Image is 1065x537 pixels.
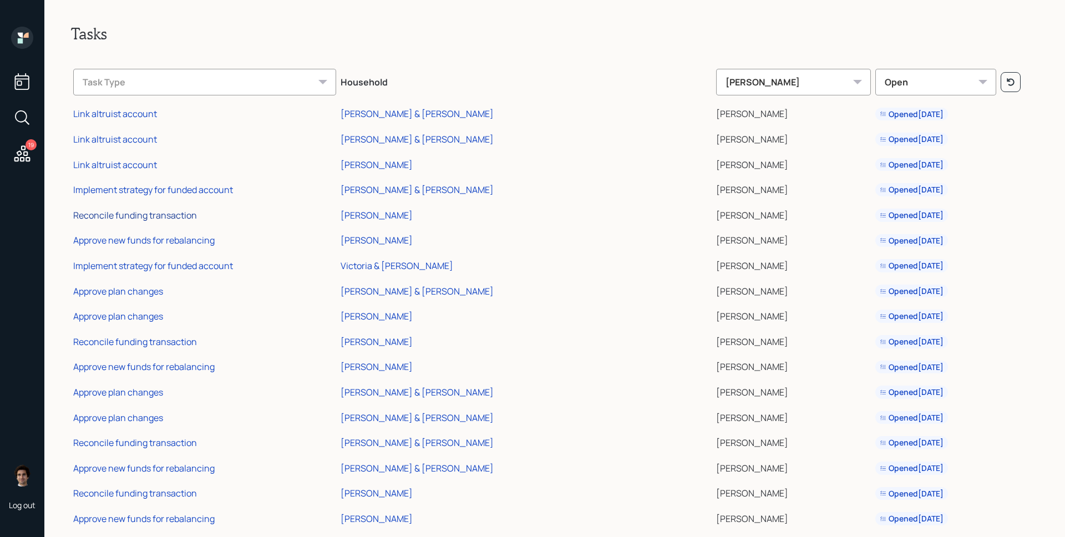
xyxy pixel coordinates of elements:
td: [PERSON_NAME] [714,100,873,125]
div: Opened [DATE] [880,387,944,398]
div: Opened [DATE] [880,286,944,297]
div: Open [875,69,997,95]
td: [PERSON_NAME] [714,150,873,176]
div: Approve new funds for rebalancing [73,513,215,525]
td: [PERSON_NAME] [714,277,873,302]
td: [PERSON_NAME] [714,201,873,226]
div: Approve plan changes [73,386,163,398]
div: Approve plan changes [73,412,163,424]
th: Household [338,61,713,100]
div: Opened [DATE] [880,463,944,474]
td: [PERSON_NAME] [714,454,873,479]
div: [PERSON_NAME] & [PERSON_NAME] [341,437,494,449]
div: Opened [DATE] [880,513,944,524]
div: Opened [DATE] [880,109,944,120]
div: [PERSON_NAME] [341,234,413,246]
div: [PERSON_NAME] & [PERSON_NAME] [341,412,494,424]
div: [PERSON_NAME] [341,513,413,525]
div: Victoria & [PERSON_NAME] [341,260,453,272]
div: 19 [26,139,37,150]
div: Approve new funds for rebalancing [73,361,215,373]
div: Reconcile funding transaction [73,487,197,499]
div: Opened [DATE] [880,235,944,246]
div: Implement strategy for funded account [73,260,233,272]
div: [PERSON_NAME] [341,159,413,171]
div: [PERSON_NAME] & [PERSON_NAME] [341,386,494,398]
div: Opened [DATE] [880,311,944,322]
div: Reconcile funding transaction [73,336,197,348]
div: [PERSON_NAME] & [PERSON_NAME] [341,133,494,145]
div: Link altruist account [73,159,157,171]
div: Implement strategy for funded account [73,184,233,196]
div: [PERSON_NAME] & [PERSON_NAME] [341,184,494,196]
div: Opened [DATE] [880,488,944,499]
div: Link altruist account [73,108,157,120]
div: Approve plan changes [73,285,163,297]
td: [PERSON_NAME] [714,378,873,403]
div: Approve new funds for rebalancing [73,234,215,246]
img: harrison-schaefer-headshot-2.png [11,464,33,487]
div: [PERSON_NAME] [341,361,413,373]
td: [PERSON_NAME] [714,403,873,429]
div: Opened [DATE] [880,336,944,347]
div: Opened [DATE] [880,437,944,448]
div: [PERSON_NAME] [716,69,871,95]
td: [PERSON_NAME] [714,175,873,201]
td: [PERSON_NAME] [714,504,873,530]
div: [PERSON_NAME] [341,487,413,499]
h2: Tasks [71,24,1038,43]
td: [PERSON_NAME] [714,302,873,327]
td: [PERSON_NAME] [714,125,873,150]
div: [PERSON_NAME] & [PERSON_NAME] [341,462,494,474]
div: [PERSON_NAME] & [PERSON_NAME] [341,108,494,120]
div: Opened [DATE] [880,260,944,271]
div: Opened [DATE] [880,210,944,221]
div: Opened [DATE] [880,159,944,170]
div: Opened [DATE] [880,362,944,373]
div: [PERSON_NAME] [341,209,413,221]
div: Log out [9,500,35,510]
div: Task Type [73,69,336,95]
td: [PERSON_NAME] [714,428,873,454]
div: [PERSON_NAME] [341,310,413,322]
td: [PERSON_NAME] [714,353,873,378]
div: Approve plan changes [73,310,163,322]
td: [PERSON_NAME] [714,251,873,277]
div: Reconcile funding transaction [73,437,197,449]
div: [PERSON_NAME] & [PERSON_NAME] [341,285,494,297]
div: Approve new funds for rebalancing [73,462,215,474]
td: [PERSON_NAME] [714,479,873,505]
td: [PERSON_NAME] [714,226,873,252]
div: Opened [DATE] [880,134,944,145]
td: [PERSON_NAME] [714,327,873,353]
div: [PERSON_NAME] [341,336,413,348]
div: Reconcile funding transaction [73,209,197,221]
div: Opened [DATE] [880,184,944,195]
div: Link altruist account [73,133,157,145]
div: Opened [DATE] [880,412,944,423]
